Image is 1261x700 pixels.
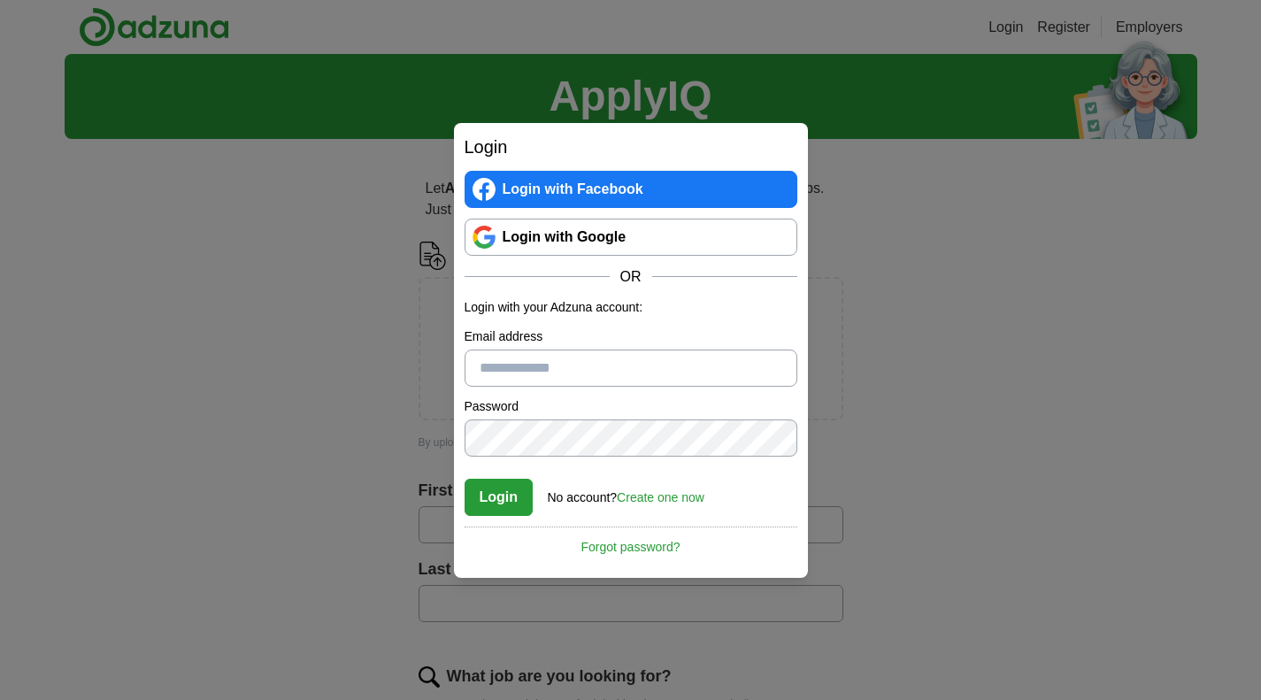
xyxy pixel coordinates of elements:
div: No account? [548,478,704,507]
a: Create one now [617,490,704,504]
p: Login with your Adzuna account: [465,298,797,317]
span: OR [610,266,652,288]
label: Password [465,397,797,416]
label: Email address [465,327,797,346]
a: Login with Google [465,219,797,256]
h2: Login [465,134,797,160]
a: Login with Facebook [465,171,797,208]
button: Login [465,479,534,516]
a: Forgot password? [465,527,797,557]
